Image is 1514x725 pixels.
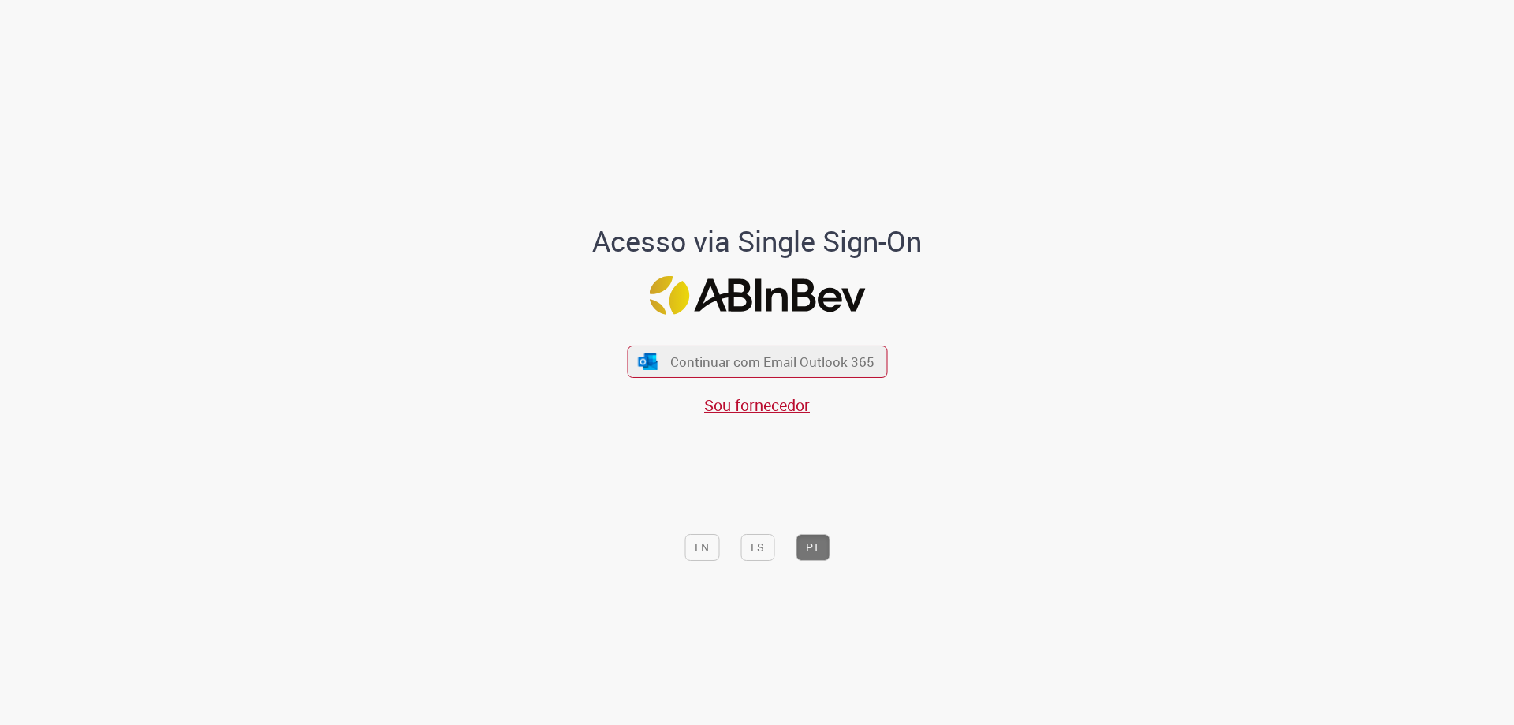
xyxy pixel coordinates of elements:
button: EN [684,534,719,561]
img: ícone Azure/Microsoft 360 [637,353,659,370]
img: Logo ABInBev [649,276,865,315]
button: PT [796,534,830,561]
button: ES [740,534,774,561]
span: Continuar com Email Outlook 365 [670,353,874,371]
a: Sou fornecedor [704,394,810,416]
button: ícone Azure/Microsoft 360 Continuar com Email Outlook 365 [627,346,887,378]
h1: Acesso via Single Sign-On [539,226,976,257]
